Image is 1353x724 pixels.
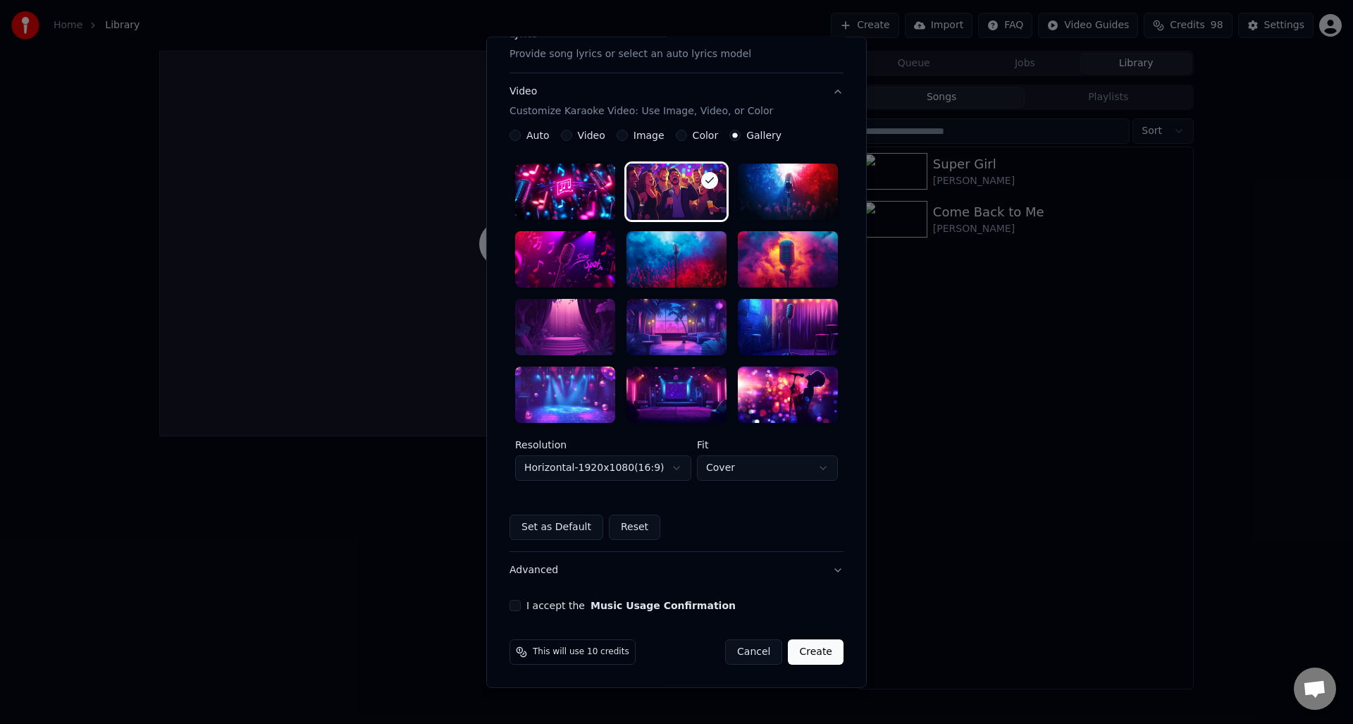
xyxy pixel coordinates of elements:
[693,130,719,140] label: Color
[788,639,844,665] button: Create
[509,47,751,61] p: Provide song lyrics or select an auto lyrics model
[697,440,838,450] label: Fit
[509,130,844,551] div: VideoCustomize Karaoke Video: Use Image, Video, or Color
[746,130,781,140] label: Gallery
[526,130,550,140] label: Auto
[509,73,844,130] button: VideoCustomize Karaoke Video: Use Image, Video, or Color
[509,85,773,118] div: Video
[725,639,782,665] button: Cancel
[634,130,665,140] label: Image
[609,515,660,540] button: Reset
[515,440,691,450] label: Resolution
[509,515,603,540] button: Set as Default
[509,27,537,42] div: Lyrics
[509,552,844,589] button: Advanced
[509,16,844,73] button: LyricsProvide song lyrics or select an auto lyrics model
[591,601,736,611] button: I accept the
[578,130,605,140] label: Video
[526,601,736,611] label: I accept the
[509,104,773,118] p: Customize Karaoke Video: Use Image, Video, or Color
[533,646,629,658] span: This will use 10 credits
